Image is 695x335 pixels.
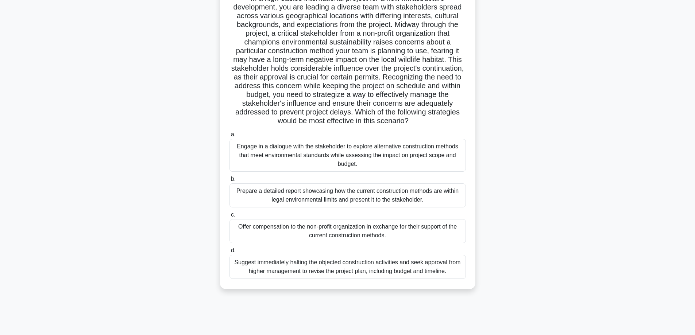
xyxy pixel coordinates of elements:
span: b. [231,176,236,182]
div: Offer compensation to the non-profit organization in exchange for their support of the current co... [229,219,466,243]
div: Prepare a detailed report showcasing how the current construction methods are within legal enviro... [229,183,466,207]
span: c. [231,211,235,218]
span: d. [231,247,236,253]
span: a. [231,131,236,137]
div: Engage in a dialogue with the stakeholder to explore alternative construction methods that meet e... [229,139,466,172]
div: Suggest immediately halting the objected construction activities and seek approval from higher ma... [229,255,466,279]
